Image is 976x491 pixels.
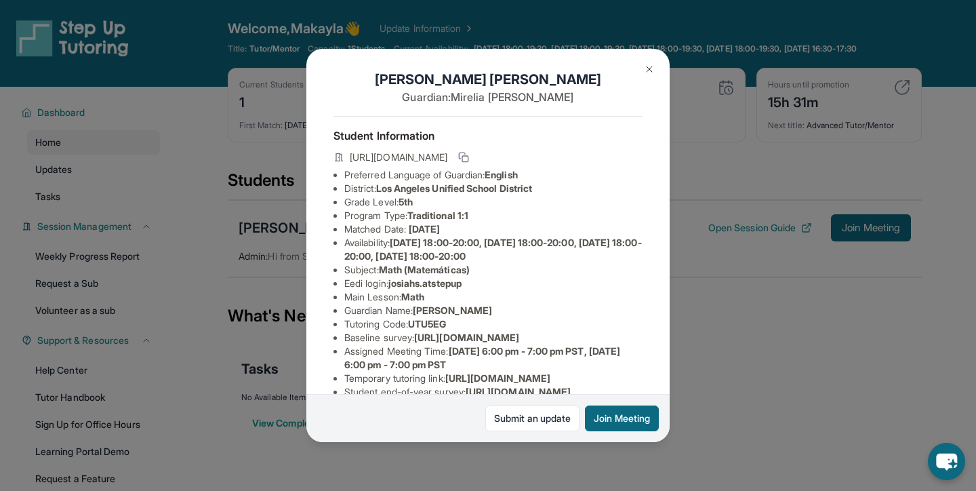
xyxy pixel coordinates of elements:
li: Grade Level: [344,195,643,209]
span: josiahs.atstepup [388,277,462,289]
span: [DATE] 6:00 pm - 7:00 pm PST, [DATE] 6:00 pm - 7:00 pm PST [344,345,620,370]
li: Assigned Meeting Time : [344,345,643,372]
span: English [485,169,518,180]
li: Student end-of-year survey : [344,385,643,399]
h1: [PERSON_NAME] [PERSON_NAME] [333,70,643,89]
span: UTU5EG [408,318,446,330]
span: [URL][DOMAIN_NAME] [414,332,519,343]
li: Availability: [344,236,643,263]
p: Guardian: Mirelia [PERSON_NAME] [333,89,643,105]
span: [DATE] 18:00-20:00, [DATE] 18:00-20:00, [DATE] 18:00-20:00, [DATE] 18:00-20:00 [344,237,642,262]
li: District: [344,182,643,195]
li: Matched Date: [344,222,643,236]
button: Copy link [455,149,472,165]
img: Close Icon [644,64,655,75]
span: Traditional 1:1 [407,210,468,221]
button: chat-button [928,443,965,480]
span: [URL][DOMAIN_NAME] [445,372,550,384]
li: Guardian Name : [344,304,643,317]
span: [URL][DOMAIN_NAME] [466,386,571,397]
a: Submit an update [485,406,579,431]
li: Program Type: [344,209,643,222]
li: Tutoring Code : [344,317,643,331]
h4: Student Information [333,127,643,144]
span: 5th [399,196,413,208]
span: Math (Matemáticas) [379,264,470,275]
span: Los Angeles Unified School District [376,182,532,194]
span: [URL][DOMAIN_NAME] [350,151,447,164]
span: [DATE] [409,223,440,235]
button: Join Meeting [585,406,659,431]
li: Subject : [344,263,643,277]
li: Eedi login : [344,277,643,290]
li: Temporary tutoring link : [344,372,643,385]
span: [PERSON_NAME] [413,305,492,316]
li: Main Lesson : [344,290,643,304]
li: Baseline survey : [344,331,643,345]
li: Preferred Language of Guardian: [344,168,643,182]
span: Math [401,291,424,302]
